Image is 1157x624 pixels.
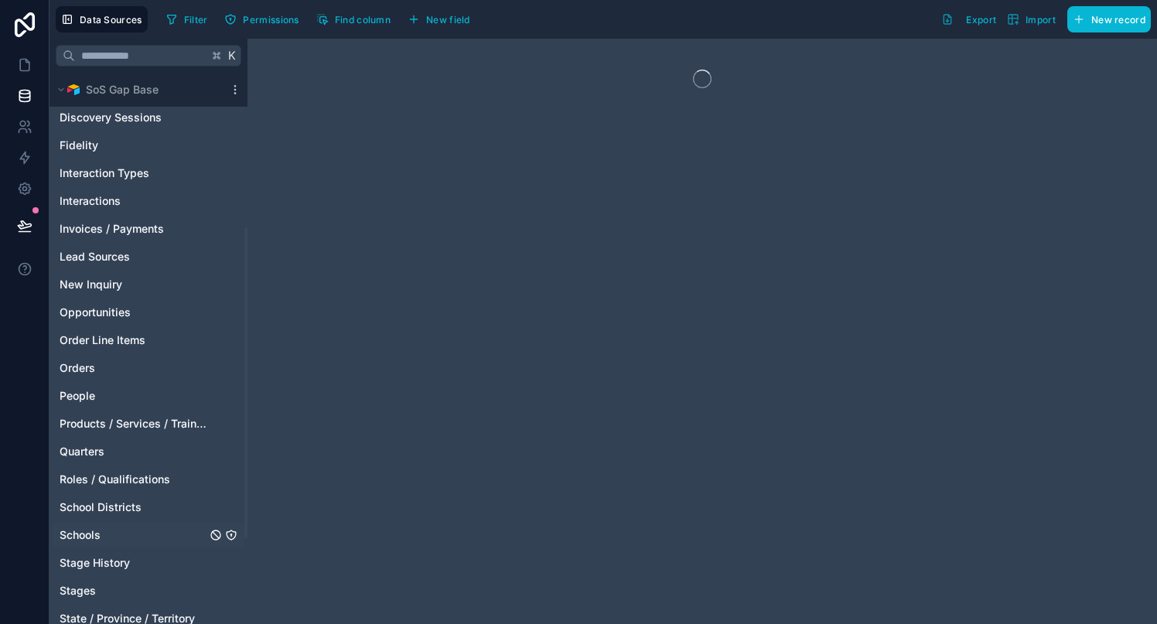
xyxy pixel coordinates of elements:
[60,388,95,404] span: People
[60,138,98,153] span: Fidelity
[1061,6,1151,32] a: New record
[53,411,244,436] div: Products / Services / Trainings
[60,444,104,459] span: Quarters
[60,360,206,376] a: Orders
[311,8,396,31] button: Find column
[160,8,213,31] button: Filter
[53,439,244,464] div: Quarters
[53,161,244,186] div: Interaction Types
[53,467,244,492] div: Roles / Qualifications
[219,8,304,31] button: Permissions
[67,84,80,96] img: Airtable Logo
[60,221,164,237] span: Invoices / Payments
[60,249,130,264] span: Lead Sources
[80,14,142,26] span: Data Sources
[60,332,145,348] span: Order Line Items
[53,384,244,408] div: People
[60,305,206,320] a: Opportunities
[53,244,244,269] div: Lead Sources
[60,555,130,571] span: Stage History
[60,221,206,237] a: Invoices / Payments
[53,578,244,603] div: Stages
[1026,14,1056,26] span: Import
[53,356,244,380] div: Orders
[60,583,206,598] a: Stages
[53,79,223,101] button: Airtable LogoSoS Gap Base
[184,14,208,26] span: Filter
[426,14,470,26] span: New field
[53,272,244,297] div: New Inquiry
[53,551,244,575] div: Stage History
[60,332,206,348] a: Order Line Items
[60,527,101,543] span: Schools
[53,105,244,130] div: Discovery Sessions
[53,328,244,353] div: Order Line Items
[335,14,391,26] span: Find column
[60,388,206,404] a: People
[936,6,1002,32] button: Export
[219,8,310,31] a: Permissions
[60,138,206,153] a: Fidelity
[53,133,244,158] div: Fidelity
[60,583,96,598] span: Stages
[60,360,95,376] span: Orders
[966,14,996,26] span: Export
[56,6,148,32] button: Data Sources
[60,500,206,515] a: School Districts
[227,50,237,61] span: K
[1002,6,1061,32] button: Import
[60,472,170,487] span: Roles / Qualifications
[60,193,121,209] span: Interactions
[60,277,122,292] span: New Inquiry
[402,8,476,31] button: New field
[60,305,131,320] span: Opportunities
[1067,6,1151,32] button: New record
[53,300,244,325] div: Opportunities
[243,14,299,26] span: Permissions
[60,527,206,543] a: Schools
[53,189,244,213] div: Interactions
[60,110,206,125] a: Discovery Sessions
[60,472,206,487] a: Roles / Qualifications
[60,277,206,292] a: New Inquiry
[86,82,159,97] span: SoS Gap Base
[1091,14,1145,26] span: New record
[53,523,244,547] div: Schools
[53,495,244,520] div: School Districts
[60,249,206,264] a: Lead Sources
[60,165,206,181] a: Interaction Types
[60,444,206,459] a: Quarters
[60,416,206,431] a: Products / Services / Trainings
[60,555,206,571] a: Stage History
[60,500,142,515] span: School Districts
[53,217,244,241] div: Invoices / Payments
[60,193,206,209] a: Interactions
[60,110,162,125] span: Discovery Sessions
[60,165,149,181] span: Interaction Types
